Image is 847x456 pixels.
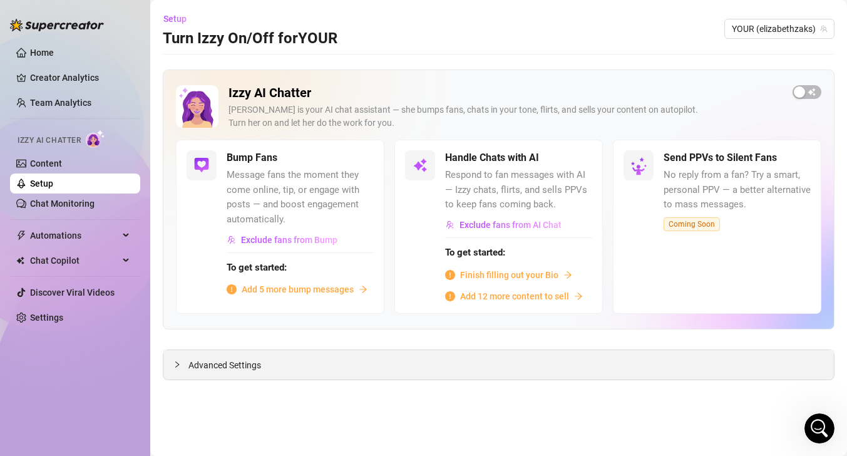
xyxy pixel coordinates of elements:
div: [PERSON_NAME] is your AI chat assistant — she bumps fans, chats in your tone, flirts, and sells y... [228,103,783,130]
img: logo-BBDzfeDw.svg [10,19,104,31]
span: arrow-right [359,285,367,294]
h5: Handle Chats with AI [445,150,539,165]
img: svg%3e [194,158,209,173]
strong: To get started: [227,262,287,273]
h5: Send PPVs to Silent Fans [664,150,777,165]
img: silent-fans-ppv-o-N6Mmdf.svg [630,157,650,177]
span: Finish filling out your Bio [460,268,558,282]
span: collapsed [173,361,181,368]
span: thunderbolt [16,231,26,241]
a: Creator Analytics [30,68,130,88]
a: Setup [30,179,53,189]
span: Exclude fans from Bump [241,235,337,245]
span: info-circle [445,270,455,280]
span: Message fans the moment they come online, tip, or engage with posts — and boost engagement automa... [227,168,374,227]
h2: Izzy AI Chatter [228,85,783,101]
span: Add 12 more content to sell [460,289,569,303]
span: info-circle [227,284,237,294]
button: Exclude fans from Bump [227,230,338,250]
a: Home [30,48,54,58]
span: Setup [163,14,187,24]
a: Content [30,158,62,168]
img: Chat Copilot [16,256,24,265]
button: Exclude fans from AI Chat [445,215,562,235]
button: Setup [163,9,197,29]
span: arrow-right [574,292,583,301]
h3: Turn Izzy On/Off for YOUR [163,29,337,49]
img: svg%3e [227,236,236,244]
a: Chat Monitoring [30,199,95,209]
img: svg%3e [413,158,428,173]
span: team [820,25,828,33]
span: arrow-right [563,271,572,279]
img: AI Chatter [86,130,105,148]
div: collapsed [173,358,188,371]
span: Add 5 more bump messages [242,282,354,296]
span: YOUR (elizabethzaks) [732,19,827,38]
img: Izzy AI Chatter [176,85,218,128]
a: Team Analytics [30,98,91,108]
a: Settings [30,313,63,323]
span: Respond to fan messages with AI — Izzy chats, flirts, and sells PPVs to keep fans coming back. [445,168,592,212]
iframe: Intercom live chat [804,413,834,443]
span: No reply from a fan? Try a smart, personal PPV — a better alternative to mass messages. [664,168,811,212]
span: Exclude fans from AI Chat [459,220,562,230]
strong: To get started: [445,247,505,258]
span: Automations [30,225,119,246]
h5: Bump Fans [227,150,277,165]
span: info-circle [445,291,455,301]
span: Coming Soon [664,217,720,231]
a: Discover Viral Videos [30,288,115,298]
img: svg%3e [446,220,454,229]
span: Chat Copilot [30,251,119,271]
span: Advanced Settings [188,358,261,372]
span: Izzy AI Chatter [18,135,81,147]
